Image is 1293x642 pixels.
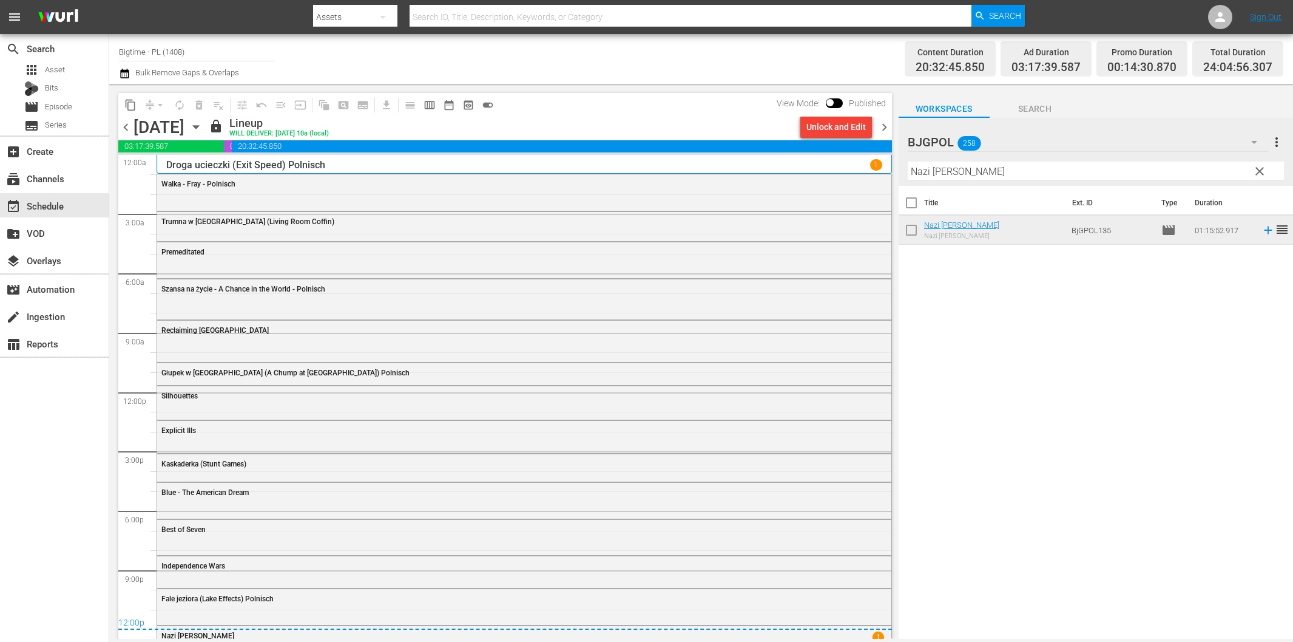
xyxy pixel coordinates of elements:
span: Toggle to switch from Published to Draft view. [826,98,834,107]
span: 00:14:30.870 [1107,61,1177,75]
span: 20:32:45.850 [916,61,985,75]
span: Nazi [PERSON_NAME] [161,632,234,640]
div: Bits [24,81,39,96]
a: Sign Out [1250,12,1281,22]
span: Create Series Block [353,95,373,115]
span: Explicit Ills [161,426,196,435]
span: Szansa na życie - A Chance in the World - Polnisch [161,285,325,293]
span: lock [209,119,223,134]
span: Best of Seven [161,525,206,534]
span: content_copy [124,99,137,111]
span: Trumna w [GEOGRAPHIC_DATA] (Living Room Coffin) [161,217,334,226]
span: Loop Content [170,95,189,115]
p: 1 [874,160,878,169]
span: Asset [45,64,65,76]
a: Nazi [PERSON_NAME] [924,220,999,230]
img: ans4CAIJ8jUAAAAAAAAAAAAAAAAAAAAAAAAgQb4GAAAAAAAAAAAAAAAAAAAAAAAAJMjXAAAAAAAAAAAAAAAAAAAAAAAAgAT5G... [29,3,87,32]
span: Search [990,101,1081,117]
span: Refresh All Search Blocks [310,93,334,117]
span: Remove Gaps & Overlaps [140,95,170,115]
span: more_vert [1269,135,1284,149]
span: Clear Lineup [209,95,228,115]
span: clear [1252,164,1267,179]
span: Create Search Block [334,95,353,115]
th: Title [924,186,1065,220]
span: Revert to Primary Episode [252,95,271,115]
span: date_range_outlined [443,99,455,111]
span: subscriptions [6,172,21,186]
span: Głupek w [GEOGRAPHIC_DATA] (A Chump at [GEOGRAPHIC_DATA]) Polnisch [161,369,410,377]
span: Reports [6,337,21,352]
div: WILL DELIVER: [DATE] 10a (local) [229,130,329,138]
div: 12:00p [118,618,892,630]
span: preview_outlined [462,99,474,111]
span: Blue - The American Dream [161,488,249,497]
span: layers [6,254,21,268]
span: Search [989,5,1021,27]
span: chevron_right [877,120,892,135]
span: Kaskaderka (Stunt Games) [161,460,246,468]
button: Unlock and Edit [800,116,872,138]
span: Month Calendar View [439,95,459,115]
th: Duration [1187,186,1260,220]
span: 24 hours Lineup View is ON [478,95,498,115]
span: Asset [24,63,39,77]
span: Search [6,42,21,56]
div: BJGPOL [908,125,1269,159]
div: Nazi [PERSON_NAME] [924,232,999,240]
span: 20:32:45.850 [232,140,891,152]
span: Bits [45,82,58,94]
span: Update Metadata from Key Asset [291,95,310,115]
span: calendar_view_week_outlined [424,99,436,111]
span: create_new_folder [6,227,21,241]
span: 03:17:39.587 [118,140,224,152]
span: Walka - Fray - Polnisch [161,180,235,188]
span: Silhouettes [161,392,198,400]
span: Select an event to delete [189,95,209,115]
span: Premeditated [161,248,204,256]
span: 24:04:56.307 [1203,61,1272,75]
span: Episode [1161,223,1176,237]
span: menu [7,10,22,24]
span: Day Calendar View [396,93,420,117]
span: Episode [45,101,72,113]
div: Promo Duration [1107,44,1177,61]
span: Fale jeziora (Lake Effects) Polnisch [161,595,274,603]
span: Series [45,119,67,131]
span: Week Calendar View [420,95,439,115]
button: Search [971,5,1025,27]
p: Droga ucieczki (Exit Speed) Polnisch [166,159,325,171]
span: 03:17:39.587 [1011,61,1081,75]
div: Content Duration [916,44,985,61]
span: Episode [24,100,39,114]
span: Workspaces [899,101,990,117]
span: Copy Lineup [121,95,140,115]
td: 01:15:52.917 [1190,216,1257,245]
div: Total Duration [1203,44,1272,61]
span: 00:14:30.870 [224,140,232,152]
td: BjGPOL135 [1067,216,1156,245]
span: Ingestion [6,310,21,324]
div: Ad Duration [1011,44,1081,61]
span: event_available [6,199,21,214]
span: Fill episodes with ad slates [271,95,291,115]
span: Independence Wars [161,562,225,570]
div: [DATE] [133,117,184,137]
th: Ext. ID [1065,186,1153,220]
span: toggle_on [482,99,494,111]
span: Customize Events [228,93,252,117]
th: Type [1154,186,1187,220]
span: Create [6,145,21,159]
span: Published [843,98,892,108]
div: Unlock and Edit [806,116,866,138]
span: reorder [1275,222,1289,237]
span: Bulk Remove Gaps & Overlaps [133,68,239,77]
button: more_vert [1269,128,1284,157]
span: chevron_left [118,120,133,135]
svg: Add to Schedule [1261,224,1275,237]
span: Reclaiming [GEOGRAPHIC_DATA] [161,326,269,335]
span: View Mode: [771,98,826,108]
div: Lineup [229,117,329,130]
span: Series [24,118,39,133]
span: Automation [6,282,21,297]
